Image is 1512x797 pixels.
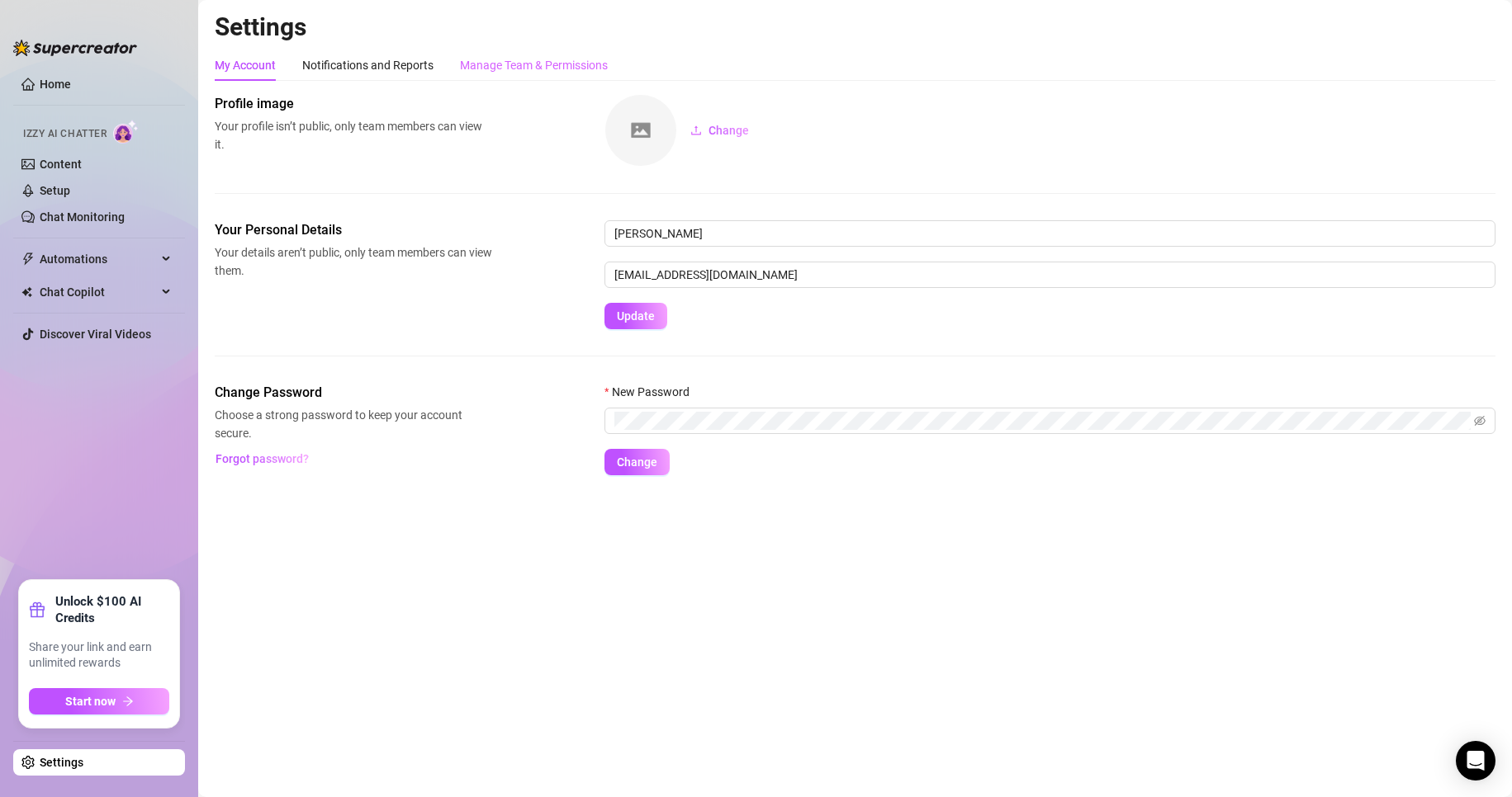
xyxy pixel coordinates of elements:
[677,117,762,144] button: Change
[604,262,1495,288] input: Enter new email
[604,383,700,401] label: New Password
[215,94,492,114] span: Profile image
[55,593,169,626] strong: Unlock $100 AI Credits
[215,56,276,74] div: My Account
[604,303,667,329] button: Update
[122,696,134,707] span: arrow-right
[1456,741,1495,780] div: Open Intercom Messenger
[40,246,157,272] span: Automations
[460,56,608,74] div: Manage Team & Permissions
[65,695,116,708] span: Start now
[215,243,492,280] span: Your details aren’t public, only team members can view them.
[21,252,35,266] span: thunderbolt
[215,117,492,153] span: Your profile isn’t public, only team members can view it.
[40,184,70,197] a: Setup
[1474,415,1486,427] span: eye-invisible
[617,309,655,323] span: Update
[40,756,83,769] a: Settings
[216,452,309,465] span: Forgot password?
[215,220,492,240] span: Your Personal Details
[40,210,125,224] a: Chat Monitoring
[40,158,82,171] a: Content
[113,120,139,144] img: AI Chatter
[13,40,137,56] img: logo-BBDzfeDw.svg
[29,688,169,714] button: Start nowarrow-right
[215,12,1495,43] h2: Settings
[40,328,151,341] a: Discover Viral Videos
[40,78,71,91] a: Home
[40,279,157,305] span: Chat Copilot
[23,126,107,142] span: Izzy AI Chatter
[617,455,657,469] span: Change
[604,449,670,475] button: Change
[215,446,309,472] button: Forgot password?
[605,95,676,166] img: square-placeholder.png
[29,639,169,672] span: Share your link and earn unlimited rewards
[215,383,492,403] span: Change Password
[302,56,434,74] div: Notifications and Reports
[21,286,32,298] img: Chat Copilot
[215,406,492,442] span: Choose a strong password to keep your account secure.
[709,124,749,137] span: Change
[690,125,702,136] span: upload
[29,601,45,618] span: gift
[604,220,1495,247] input: Enter name
[614,412,1471,430] input: New Password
